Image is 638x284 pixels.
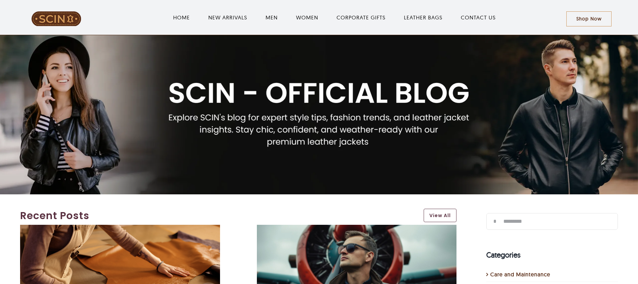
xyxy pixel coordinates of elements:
[486,213,618,230] input: Search...
[31,10,81,17] a: LeatherSCIN
[576,16,601,22] span: Shop Now
[31,11,81,26] img: LeatherSCIN
[424,209,456,222] a: View All
[296,13,318,21] a: WOMEN
[490,270,615,278] a: Care and Maintenance
[173,13,190,21] a: HOME
[208,13,247,21] a: NEW ARRIVALS
[337,13,385,21] a: CORPORATE GIFTS
[20,208,417,223] a: Recent Posts
[103,7,566,28] nav: Main Menu
[404,13,442,21] a: LEATHER BAGS
[257,225,457,232] a: What is an Aviator Jacket?
[486,213,503,230] input: Search
[566,11,612,26] a: Shop Now
[266,13,278,21] a: MEN
[20,225,220,232] a: How To Distress Leather In Easy Way
[486,250,618,261] h4: Categories
[461,13,496,21] a: CONTACT US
